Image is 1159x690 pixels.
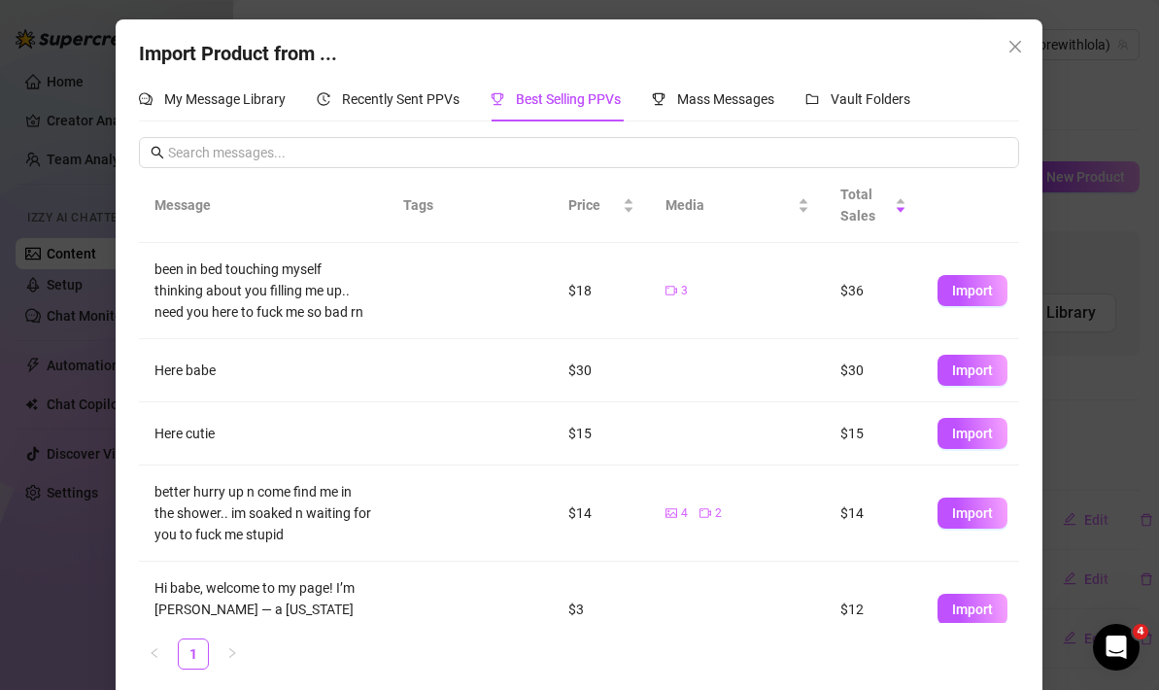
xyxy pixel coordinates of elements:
[1001,31,1032,62] button: Close
[1133,624,1148,639] span: 4
[154,577,372,641] div: Hi babe, welcome to my page! I’m [PERSON_NAME] — a [US_STATE] girl with a love for snowboarding, ...
[164,91,286,107] span: My Message Library
[217,638,248,670] button: right
[389,168,505,243] th: Tags
[516,91,621,107] span: Best Selling PPVs
[342,91,460,107] span: Recently Sent PPVs
[841,184,892,226] span: Total Sales
[139,42,337,65] span: Import Product from ...
[826,339,923,402] td: $30
[651,168,826,243] th: Media
[154,360,372,381] div: Here babe
[826,402,923,466] td: $15
[826,168,923,243] th: Total Sales
[682,504,689,523] span: 4
[168,142,1007,163] input: Search messages...
[953,602,994,617] span: Import
[826,243,923,339] td: $36
[554,466,651,562] td: $14
[1093,624,1140,671] iframe: Intercom live chat
[226,647,238,659] span: right
[554,339,651,402] td: $30
[953,362,994,378] span: Import
[953,426,994,441] span: Import
[826,466,923,562] td: $14
[677,91,774,107] span: Mass Messages
[149,647,160,659] span: left
[554,168,651,243] th: Price
[554,562,651,658] td: $3
[154,423,372,444] div: Here cutie
[139,92,153,106] span: comment
[666,507,678,519] span: picture
[682,282,689,300] span: 3
[569,194,620,216] span: Price
[317,92,330,106] span: history
[666,194,795,216] span: Media
[217,638,248,670] li: Next Page
[554,243,651,339] td: $18
[554,402,651,466] td: $15
[826,562,923,658] td: $12
[179,639,208,669] a: 1
[652,92,665,106] span: trophy
[139,168,388,243] th: Message
[716,504,723,523] span: 2
[938,275,1008,306] button: Import
[151,146,164,159] span: search
[938,498,1008,529] button: Import
[666,285,678,296] span: video-camera
[938,594,1008,625] button: Import
[139,638,170,670] button: left
[938,355,1008,386] button: Import
[953,283,994,298] span: Import
[178,638,209,670] li: 1
[953,505,994,521] span: Import
[1008,39,1024,54] span: close
[1001,39,1032,54] span: Close
[491,92,504,106] span: trophy
[139,638,170,670] li: Previous Page
[154,259,372,323] div: been in bed touching myself thinking about you filling me up.. need you here to fuck me so bad rn
[938,418,1008,449] button: Import
[154,481,372,545] div: better hurry up n come find me in the shower.. im soaked n waiting for you to fuck me stupid
[831,91,910,107] span: Vault Folders
[700,507,712,519] span: video-camera
[805,92,819,106] span: folder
